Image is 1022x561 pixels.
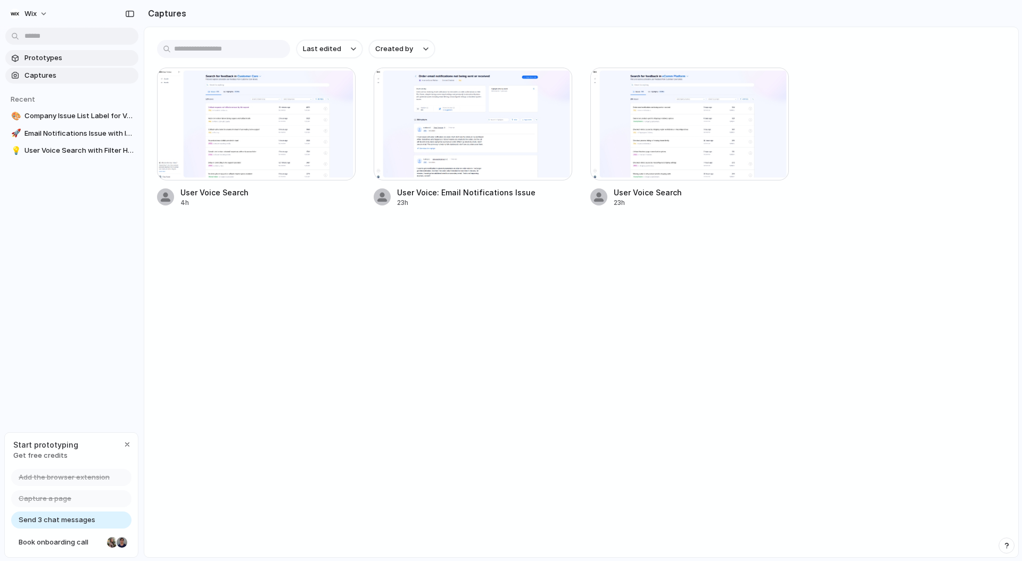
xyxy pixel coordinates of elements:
span: Add the browser extension [19,472,110,483]
div: 🎨 [11,110,19,122]
div: Christian Iacullo [116,536,128,549]
button: Wix [5,5,53,22]
span: Last edited [303,44,341,54]
div: User Voice Search [180,187,249,198]
div: 23h [397,198,535,208]
button: Created by [369,40,435,58]
div: User Voice: Email Notifications Issue [397,187,535,198]
span: Get free credits [13,450,78,461]
div: User Voice Search [614,187,682,198]
div: 🚀 [11,127,19,139]
button: 💡 [10,145,20,156]
a: Book onboarding call [11,534,131,551]
a: Prototypes [5,50,138,66]
span: Created by [375,44,413,54]
h2: Captures [144,7,186,20]
span: User Voice Search with Filter Highlighting [24,145,134,156]
span: Wix [24,9,37,19]
a: 🎨Company Issue List Label for Voice Search [5,108,138,124]
span: Recent [11,95,35,103]
div: 23h [614,198,682,208]
div: 4h [180,198,249,208]
span: Captures [24,70,134,81]
button: 🎨 [10,111,20,121]
span: Send 3 chat messages [19,515,95,525]
a: 🚀Email Notifications Issue with In-App AI Assistant [5,126,138,142]
a: 💡User Voice Search with Filter Highlighting [5,143,138,159]
a: Captures [5,68,138,84]
span: Email Notifications Issue with In-App AI Assistant [24,128,134,139]
span: Book onboarding call [19,537,103,548]
div: 💡 [11,145,19,157]
span: Prototypes [24,53,134,63]
span: Company Issue List Label for Voice Search [24,111,134,121]
span: Start prototyping [13,439,78,450]
button: 🚀 [10,128,20,139]
span: Capture a page [19,493,71,504]
button: Last edited [296,40,362,58]
div: Nicole Kubica [106,536,119,549]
